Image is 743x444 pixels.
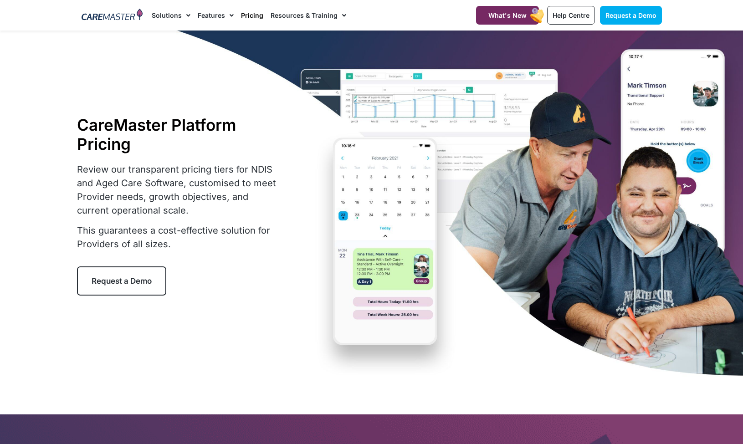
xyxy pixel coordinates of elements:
a: What's New [476,6,539,25]
h1: CareMaster Platform Pricing [77,115,282,153]
p: This guarantees a cost-effective solution for Providers of all sizes. [77,224,282,251]
a: Help Centre [547,6,595,25]
a: Request a Demo [600,6,662,25]
span: Request a Demo [605,11,656,19]
span: Request a Demo [92,276,152,286]
a: Request a Demo [77,266,166,296]
span: Help Centre [553,11,589,19]
img: CareMaster Logo [82,9,143,22]
span: What's New [488,11,527,19]
p: Review our transparent pricing tiers for NDIS and Aged Care Software, customised to meet Provider... [77,163,282,217]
